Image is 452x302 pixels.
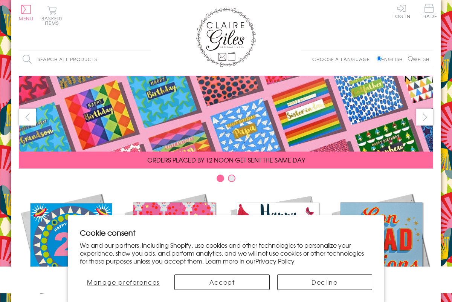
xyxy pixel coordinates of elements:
p: We and our partners, including Shopify, use cookies and other technologies to personalize your ex... [80,241,372,265]
label: Welsh [408,56,429,63]
input: English [377,56,382,61]
label: English [377,56,406,63]
button: Accept [174,274,269,290]
input: Search [143,51,151,68]
div: Carousel Pagination [19,174,433,186]
button: Manage preferences [80,274,167,290]
span: ORDERS PLACED BY 12 NOON GET SENT THE SAME DAY [147,155,305,164]
button: prev [19,109,36,126]
h2: Cookie consent [80,227,372,238]
button: Basket0 items [41,6,62,25]
img: Claire Giles Greetings Cards [196,8,256,67]
span: Menu [19,15,34,22]
span: 0 items [45,15,62,26]
button: Decline [277,274,372,290]
a: Log In [392,4,411,18]
button: Menu [19,5,34,21]
input: Search all products [19,51,151,68]
a: Privacy Policy [255,256,295,265]
span: Manage preferences [87,277,160,287]
button: Carousel Page 2 [228,175,235,182]
span: Trade [421,4,437,18]
p: Choose a language: [312,56,375,63]
a: Trade [421,4,437,20]
input: Welsh [408,56,413,61]
button: Carousel Page 1 (Current Slide) [217,175,224,182]
button: next [416,109,433,126]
